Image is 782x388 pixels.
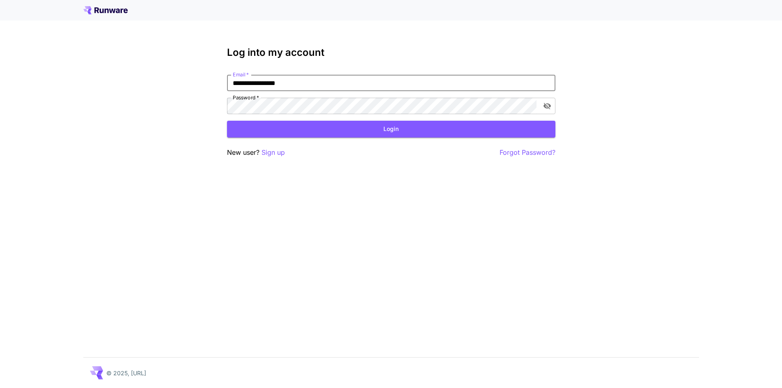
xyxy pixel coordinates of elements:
h3: Log into my account [227,47,555,58]
label: Password [233,94,259,101]
button: Sign up [261,147,285,158]
button: Login [227,121,555,138]
button: toggle password visibility [540,99,555,113]
label: Email [233,71,249,78]
button: Forgot Password? [500,147,555,158]
p: New user? [227,147,285,158]
p: © 2025, [URL] [106,369,146,377]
